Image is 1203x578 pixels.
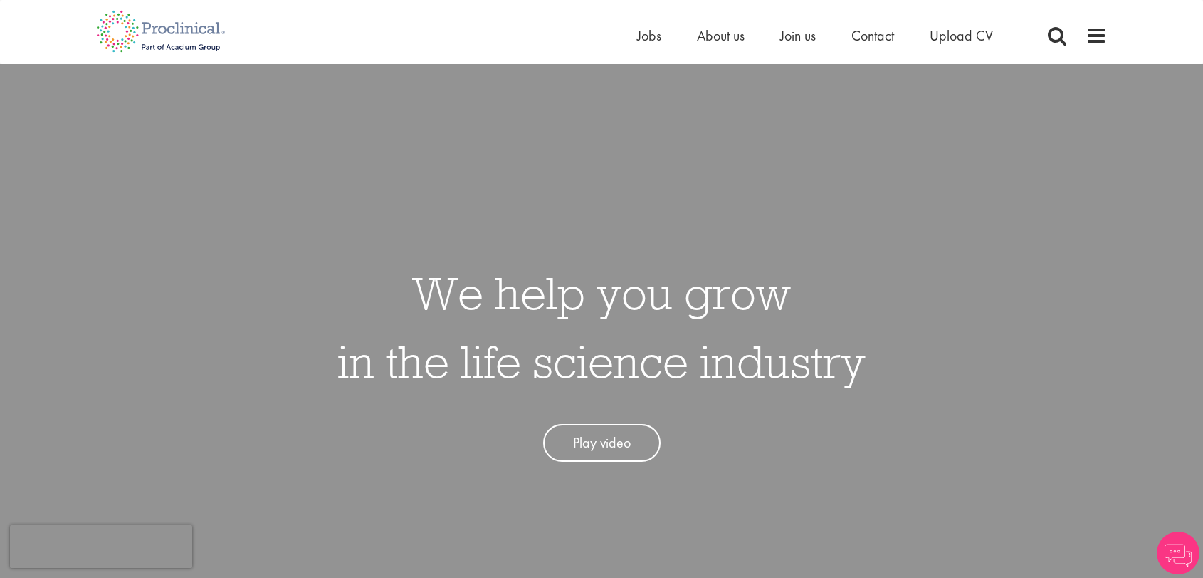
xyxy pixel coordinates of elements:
[780,26,816,45] a: Join us
[697,26,745,45] a: About us
[543,424,661,462] a: Play video
[930,26,993,45] a: Upload CV
[637,26,661,45] a: Jobs
[851,26,894,45] a: Contact
[1157,532,1199,574] img: Chatbot
[337,259,866,396] h1: We help you grow in the life science industry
